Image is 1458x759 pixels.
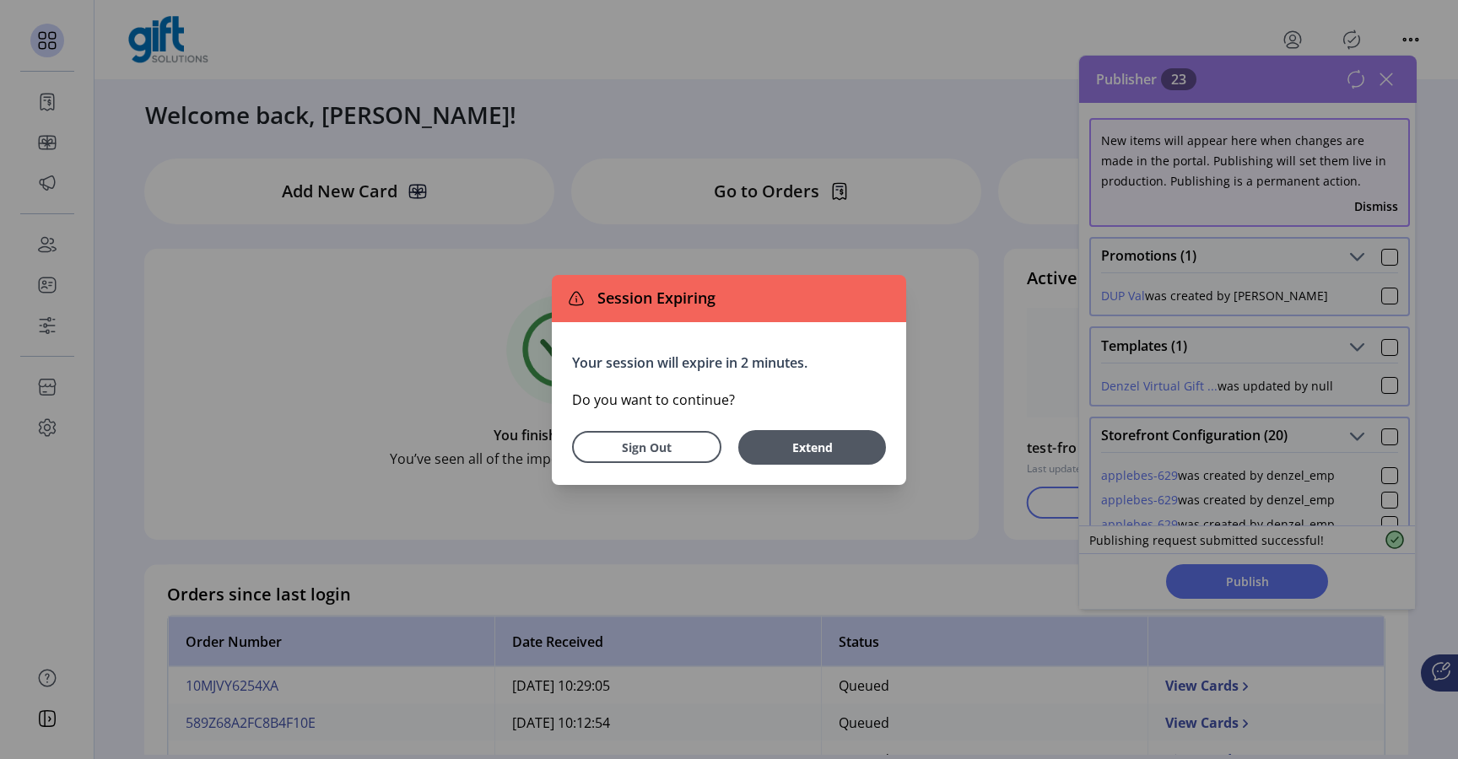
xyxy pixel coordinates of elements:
[594,439,699,456] span: Sign Out
[747,439,877,456] span: Extend
[591,287,715,310] span: Session Expiring
[572,353,886,373] p: Your session will expire in 2 minutes.
[572,431,721,463] button: Sign Out
[738,430,886,465] button: Extend
[572,390,886,410] p: Do you want to continue?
